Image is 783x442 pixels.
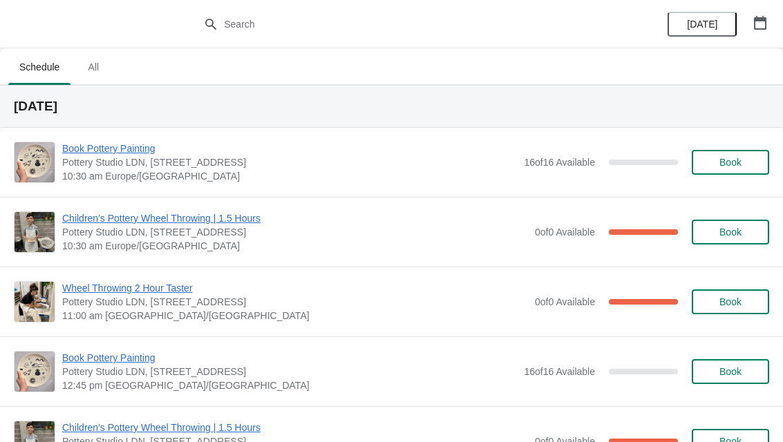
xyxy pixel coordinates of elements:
img: Wheel Throwing 2 Hour Taster | Pottery Studio LDN, Unit 1.3, Building A4, 10 Monro Way, London, S... [15,282,55,322]
span: Book [719,157,742,168]
span: 0 of 0 Available [535,227,595,238]
h2: [DATE] [14,99,769,113]
span: All [76,55,111,79]
img: Children's Pottery Wheel Throwing | 1.5 Hours | Pottery Studio LDN, 1.3, Building A4, 10 Monro Wa... [15,212,55,252]
span: Book Pottery Painting [62,142,517,155]
span: 16 of 16 Available [524,157,595,168]
span: Wheel Throwing 2 Hour Taster [62,281,528,295]
span: [DATE] [687,19,717,30]
span: 11:00 am [GEOGRAPHIC_DATA]/[GEOGRAPHIC_DATA] [62,309,528,323]
span: Children's Pottery Wheel Throwing | 1.5 Hours [62,211,528,225]
span: Schedule [8,55,70,79]
button: Book [692,359,769,384]
span: Children's Pottery Wheel Throwing | 1.5 Hours [62,421,528,434]
span: Book Pottery Painting [62,351,517,365]
span: Pottery Studio LDN, [STREET_ADDRESS] [62,225,528,239]
span: Pottery Studio LDN, [STREET_ADDRESS] [62,155,517,169]
button: Book [692,289,769,314]
button: Book [692,220,769,244]
span: Pottery Studio LDN, [STREET_ADDRESS] [62,295,528,309]
button: [DATE] [668,12,737,37]
span: Book [719,366,742,377]
span: 10:30 am Europe/[GEOGRAPHIC_DATA] [62,239,528,253]
span: Pottery Studio LDN, [STREET_ADDRESS] [62,365,517,378]
span: 10:30 am Europe/[GEOGRAPHIC_DATA] [62,169,517,183]
span: 12:45 pm [GEOGRAPHIC_DATA]/[GEOGRAPHIC_DATA] [62,378,517,392]
span: Book [719,296,742,307]
input: Search [223,12,587,37]
img: Book Pottery Painting | Pottery Studio LDN, Unit 1.3, Building A4, 10 Monro Way, London, SE10 0EJ... [15,142,55,182]
img: Book Pottery Painting | Pottery Studio LDN, Unit 1.3, Building A4, 10 Monro Way, London, SE10 0EJ... [15,352,55,392]
span: 16 of 16 Available [524,366,595,377]
span: Book [719,227,742,238]
span: 0 of 0 Available [535,296,595,307]
button: Book [692,150,769,175]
